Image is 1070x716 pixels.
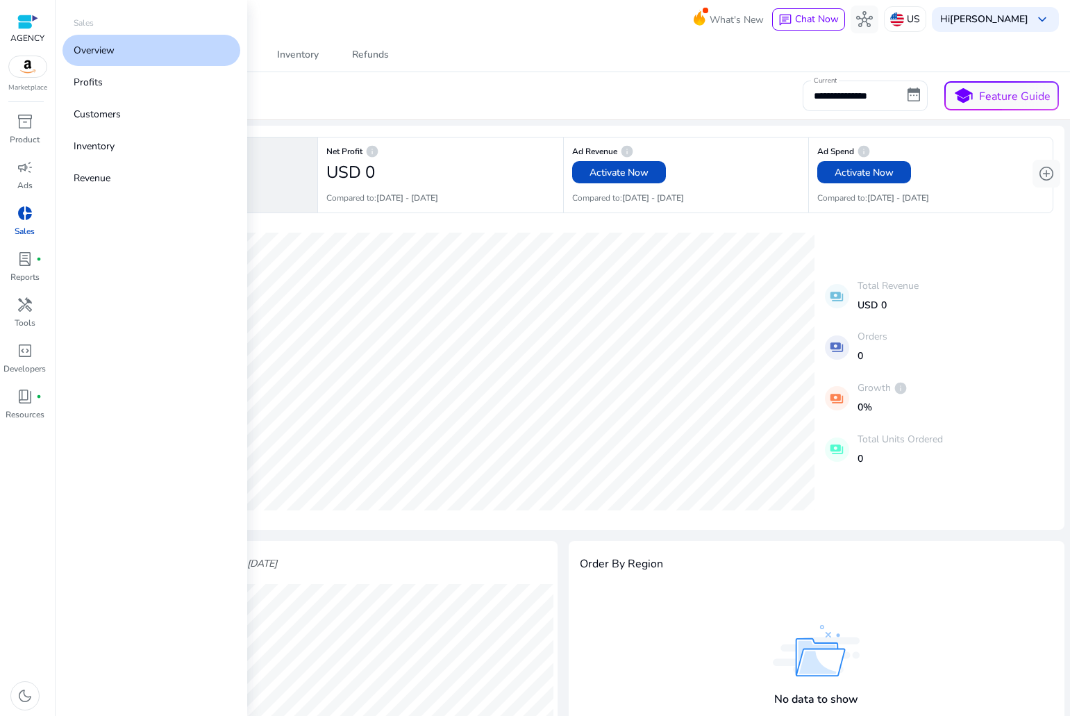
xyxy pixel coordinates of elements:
[944,81,1059,110] button: schoolFeature Guide
[1038,165,1055,182] span: add_circle
[817,161,911,183] button: Activate Now
[773,625,860,677] img: no_data_found.svg
[825,284,849,308] mat-icon: payments
[825,335,849,360] mat-icon: payments
[277,50,319,60] div: Inventory
[858,400,908,415] p: 0%
[858,451,943,466] p: 0
[8,83,47,93] p: Marketplace
[590,165,649,180] span: Activate Now
[710,8,764,32] span: What's New
[15,317,35,329] p: Tools
[74,171,110,185] p: Revenue
[1033,160,1060,188] button: add_circle
[950,13,1028,26] b: [PERSON_NAME]
[953,86,973,106] span: school
[74,75,103,90] p: Profits
[326,192,438,204] p: Compared to:
[814,76,837,85] mat-label: Current
[17,205,33,222] span: donut_small
[74,17,94,29] p: Sales
[9,56,47,77] img: amazon.svg
[17,342,33,359] span: code_blocks
[572,192,684,204] p: Compared to:
[778,13,792,27] span: chat
[10,32,44,44] p: AGENCY
[74,107,121,122] p: Customers
[17,113,33,130] span: inventory_2
[907,7,920,31] p: US
[352,50,389,60] div: Refunds
[774,693,858,706] h4: No data to show
[940,15,1028,24] p: Hi
[835,165,894,180] span: Activate Now
[10,133,40,146] p: Product
[795,13,839,26] span: Chat Now
[817,192,929,204] p: Compared to:
[858,381,908,395] p: Growth
[1034,11,1051,28] span: keyboard_arrow_down
[890,13,904,26] img: us.svg
[572,150,800,153] h6: Ad Revenue
[376,192,438,203] b: [DATE] - [DATE]
[17,179,33,192] p: Ads
[867,192,929,203] b: [DATE] - [DATE]
[36,256,42,262] span: fiber_manual_record
[772,8,845,31] button: chatChat Now
[17,688,33,704] span: dark_mode
[6,408,44,421] p: Resources
[857,144,871,158] span: info
[580,558,663,571] h4: Order By Region
[326,163,375,183] h2: USD 0
[858,349,887,363] p: 0
[856,11,873,28] span: hub
[622,192,684,203] b: [DATE] - [DATE]
[365,144,379,158] span: info
[858,278,919,293] p: Total Revenue
[572,161,666,183] button: Activate Now
[15,225,35,238] p: Sales
[74,139,115,153] p: Inventory
[3,363,46,375] p: Developers
[10,271,40,283] p: Reports
[858,298,919,313] p: USD 0
[858,329,887,344] p: Orders
[326,150,554,153] h6: Net Profit
[620,144,634,158] span: info
[851,6,878,33] button: hub
[858,432,943,447] p: Total Units Ordered
[36,394,42,399] span: fiber_manual_record
[17,159,33,176] span: campaign
[17,251,33,267] span: lab_profile
[894,381,908,395] span: info
[74,43,115,58] p: Overview
[825,386,849,410] mat-icon: payments
[17,388,33,405] span: book_4
[825,438,849,462] mat-icon: payments
[979,88,1051,105] p: Feature Guide
[817,150,1044,153] h6: Ad Spend
[17,297,33,313] span: handyman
